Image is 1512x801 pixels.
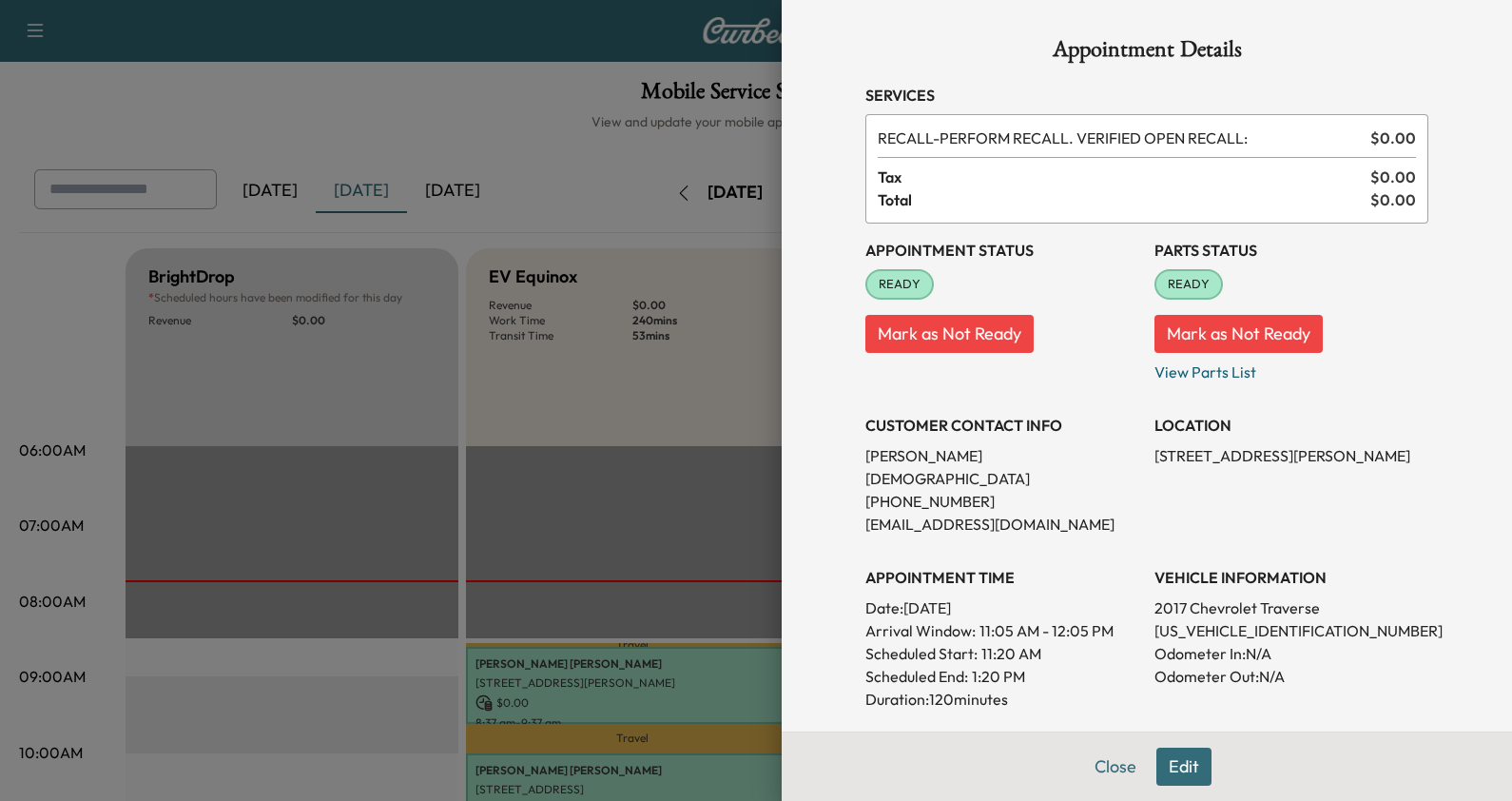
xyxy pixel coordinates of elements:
[865,315,1034,353] button: Mark as Not Ready
[867,275,932,294] span: READY
[1154,642,1428,665] p: Odometer In: N/A
[1370,127,1416,149] span: $ 0.00
[1154,444,1428,467] p: [STREET_ADDRESS][PERSON_NAME]
[865,38,1428,68] h1: Appointment Details
[865,619,1139,642] p: Arrival Window:
[979,619,1114,642] span: 11:05 AM - 12:05 PM
[865,239,1139,262] h3: Appointment Status
[1154,414,1428,437] h3: LOCATION
[878,127,1363,149] span: PERFORM RECALL. VERIFIED OPEN RECALL:
[865,688,1139,711] p: Duration: 120 minutes
[1154,239,1428,262] h3: Parts Status
[1154,619,1428,642] p: [US_VEHICLE_IDENTIFICATION_NUMBER]
[878,166,1370,188] span: Tax
[1154,353,1428,383] p: View Parts List
[1370,166,1416,188] span: $ 0.00
[972,665,1025,688] p: 1:20 PM
[1082,748,1149,786] button: Close
[865,84,1428,107] h3: Services
[865,490,1139,513] p: [PHONE_NUMBER]
[878,188,1370,211] span: Total
[1156,748,1212,786] button: Edit
[1154,566,1428,589] h3: VEHICLE INFORMATION
[1154,665,1428,688] p: Odometer Out: N/A
[865,642,978,665] p: Scheduled Start:
[865,414,1139,437] h3: CUSTOMER CONTACT INFO
[865,596,1139,619] p: Date: [DATE]
[865,444,1139,490] p: [PERSON_NAME] [DEMOGRAPHIC_DATA]
[865,566,1139,589] h3: APPOINTMENT TIME
[1154,315,1323,353] button: Mark as Not Ready
[865,665,968,688] p: Scheduled End:
[1154,596,1428,619] p: 2017 Chevrolet Traverse
[865,513,1139,536] p: [EMAIL_ADDRESS][DOMAIN_NAME]
[1156,275,1221,294] span: READY
[981,642,1041,665] p: 11:20 AM
[1370,188,1416,211] span: $ 0.00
